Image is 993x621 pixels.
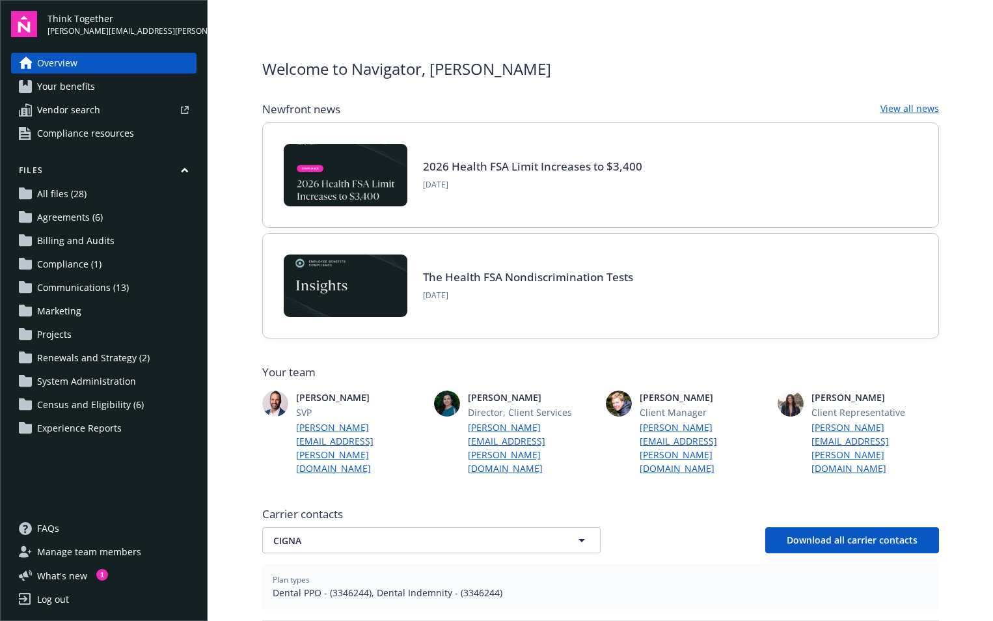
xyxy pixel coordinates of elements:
a: Vendor search [11,100,197,120]
button: What's new1 [11,569,108,583]
span: Renewals and Strategy (2) [37,348,150,368]
span: [DATE] [423,179,642,191]
a: [PERSON_NAME][EMAIL_ADDRESS][PERSON_NAME][DOMAIN_NAME] [468,421,595,475]
span: Client Manager [640,406,767,419]
img: navigator-logo.svg [11,11,37,37]
span: Projects [37,324,72,345]
button: Think Together[PERSON_NAME][EMAIL_ADDRESS][PERSON_NAME][DOMAIN_NAME] [48,11,197,37]
a: [PERSON_NAME][EMAIL_ADDRESS][PERSON_NAME][DOMAIN_NAME] [640,421,767,475]
a: The Health FSA Nondiscrimination Tests [423,269,633,284]
a: [PERSON_NAME][EMAIL_ADDRESS][PERSON_NAME][DOMAIN_NAME] [811,421,939,475]
a: FAQs [11,518,197,539]
span: System Administration [37,371,136,392]
a: Compliance resources [11,123,197,144]
span: What ' s new [37,569,87,583]
span: Compliance resources [37,123,134,144]
span: Director, Client Services [468,406,595,419]
a: Renewals and Strategy (2) [11,348,197,368]
button: Files [11,165,197,181]
span: CIGNA [273,534,544,547]
span: Communications (13) [37,277,129,298]
a: Experience Reports [11,418,197,439]
span: Marketing [37,301,81,322]
a: 2026 Health FSA Limit Increases to $3,400 [423,159,642,174]
span: Manage team members [37,542,141,562]
button: Download all carrier contacts [765,527,939,553]
a: Your benefits [11,76,197,97]
span: [PERSON_NAME] [811,391,939,404]
span: Client Representative [811,406,939,419]
span: Compliance (1) [37,254,102,275]
span: [DATE] [423,290,633,301]
span: [PERSON_NAME] [296,391,424,404]
a: Communications (13) [11,277,197,298]
span: Welcome to Navigator , [PERSON_NAME] [262,57,551,81]
a: Marketing [11,301,197,322]
span: Newfront news [262,102,340,117]
span: Experience Reports [37,418,122,439]
a: Agreements (6) [11,207,197,228]
a: Compliance (1) [11,254,197,275]
img: BLOG-Card Image - Compliance - 2026 Health FSA Limit Increases to $3,400.jpg [284,144,407,206]
img: photo [434,391,460,417]
img: photo [262,391,288,417]
button: CIGNA [262,527,601,553]
a: Projects [11,324,197,345]
span: Vendor search [37,100,100,120]
a: [PERSON_NAME][EMAIL_ADDRESS][PERSON_NAME][DOMAIN_NAME] [296,421,424,475]
div: Log out [37,589,69,610]
span: Census and Eligibility (6) [37,394,144,415]
a: Billing and Audits [11,230,197,251]
a: Manage team members [11,542,197,562]
span: [PERSON_NAME][EMAIL_ADDRESS][PERSON_NAME][DOMAIN_NAME] [48,25,197,37]
a: Census and Eligibility (6) [11,394,197,415]
span: Plan types [273,574,929,586]
span: All files (28) [37,184,87,204]
a: System Administration [11,371,197,392]
span: Agreements (6) [37,207,103,228]
span: [PERSON_NAME] [468,391,595,404]
a: View all news [880,102,939,117]
span: Your benefits [37,76,95,97]
img: photo [778,391,804,417]
a: All files (28) [11,184,197,204]
span: Download all carrier contacts [787,534,918,546]
span: Your team [262,365,939,380]
span: Carrier contacts [262,506,939,522]
img: photo [606,391,632,417]
span: [PERSON_NAME] [640,391,767,404]
span: SVP [296,406,424,419]
img: Card Image - EB Compliance Insights.png [284,255,407,317]
a: Overview [11,53,197,74]
span: FAQs [37,518,59,539]
span: Billing and Audits [37,230,115,251]
span: Think Together [48,12,197,25]
span: Dental PPO - (3346244), Dental Indemnity - (3346244) [273,586,929,600]
span: Overview [37,53,77,74]
div: 1 [96,569,108,581]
